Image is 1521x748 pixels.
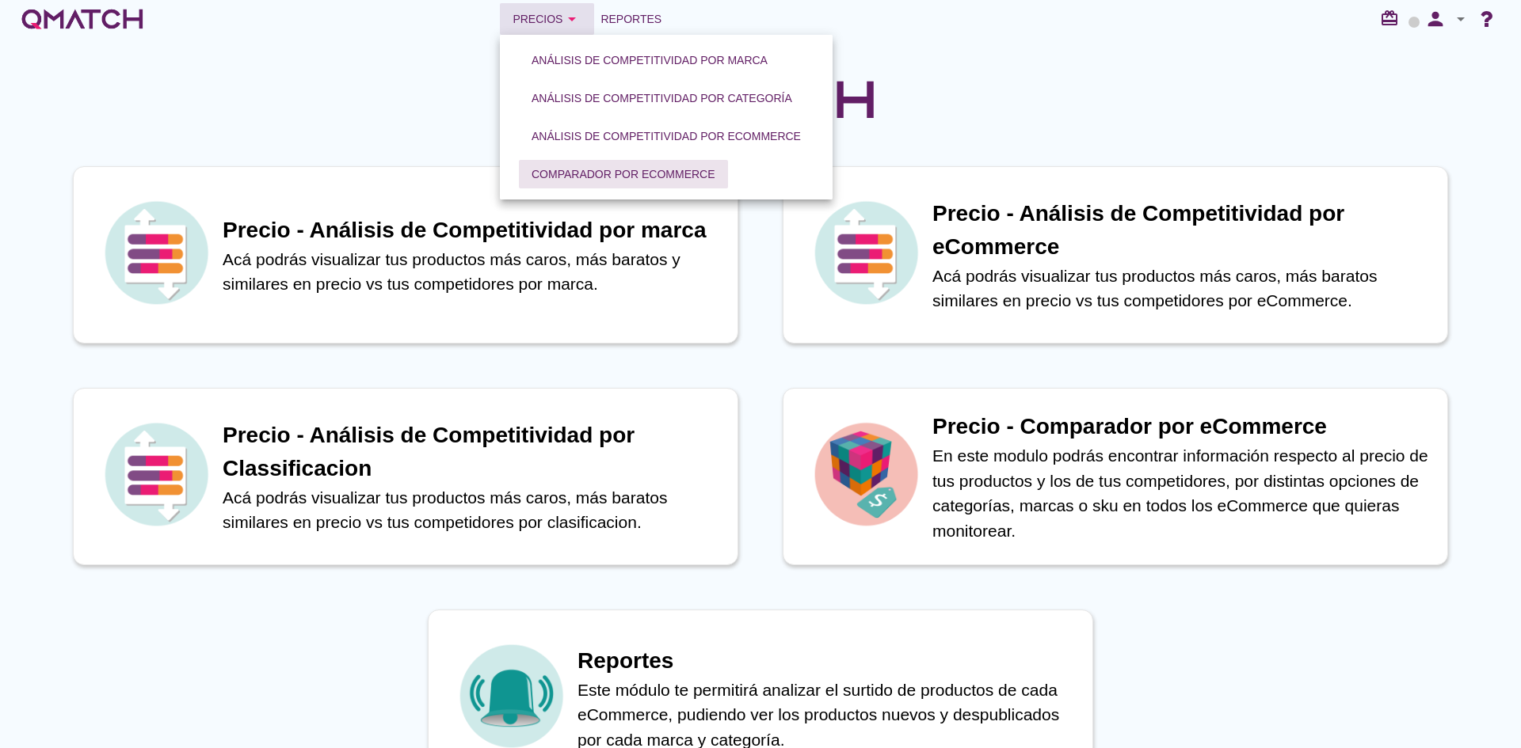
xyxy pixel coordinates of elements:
[101,419,212,530] img: icon
[101,197,212,308] img: icon
[532,90,792,107] div: Análisis de competitividad por categoría
[578,644,1077,678] h1: Reportes
[532,52,768,69] div: Análisis de competitividad por marca
[1380,9,1405,28] i: redeem
[1451,9,1470,28] i: arrow_drop_down
[500,3,594,35] button: Precios
[223,485,722,535] p: Acá podrás visualizar tus productos más caros, más baratos similares en precio vs tus competidore...
[51,166,760,344] a: iconPrecio - Análisis de Competitividad por marcaAcá podrás visualizar tus productos más caros, m...
[932,410,1431,443] h1: Precio - Comparador por eCommerce
[51,388,760,565] a: iconPrecio - Análisis de Competitividad por ClassificacionAcá podrás visualizar tus productos más...
[760,388,1470,565] a: iconPrecio - Comparador por eCommerceEn este modulo podrás encontrar información respecto al prec...
[932,264,1431,313] p: Acá podrás visualizar tus productos más caros, más baratos similares en precio vs tus competidore...
[19,3,146,35] a: white-qmatch-logo
[810,197,921,308] img: icon
[223,247,722,297] p: Acá podrás visualizar tus productos más caros, más baratos y similares en precio vs tus competido...
[532,128,801,145] div: Análisis de competitividad por eCommerce
[519,160,728,188] button: Comparador por eCommerce
[932,443,1431,543] p: En este modulo podrás encontrar información respecto al precio de tus productos y los de tus comp...
[1420,8,1451,30] i: person
[519,122,814,150] button: Análisis de competitividad por eCommerce
[760,166,1470,344] a: iconPrecio - Análisis de Competitividad por eCommerceAcá podrás visualizar tus productos más caro...
[513,41,787,79] a: Análisis de competitividad por marca
[223,419,722,485] h1: Precio - Análisis de Competitividad por Classificacion
[562,9,581,28] i: arrow_drop_down
[594,3,668,35] a: Reportes
[600,9,661,28] span: Reportes
[513,117,820,155] a: Análisis de competitividad por eCommerce
[519,84,805,112] button: Análisis de competitividad por categoría
[513,9,581,28] div: Precios
[513,79,811,117] a: Análisis de competitividad por categoría
[932,197,1431,264] h1: Precio - Análisis de Competitividad por eCommerce
[223,214,722,247] h1: Precio - Análisis de Competitividad por marca
[532,166,715,183] div: Comparador por eCommerce
[513,155,734,193] a: Comparador por eCommerce
[810,419,921,530] img: icon
[519,46,780,74] button: Análisis de competitividad por marca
